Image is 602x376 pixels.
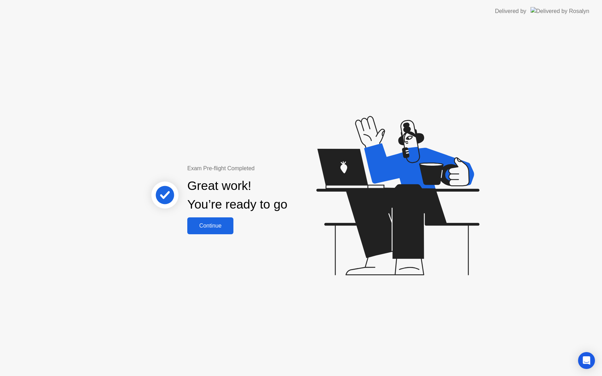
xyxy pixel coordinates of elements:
[531,7,589,15] img: Delivered by Rosalyn
[495,7,526,15] div: Delivered by
[189,223,231,229] div: Continue
[578,352,595,369] div: Open Intercom Messenger
[187,217,233,234] button: Continue
[187,164,333,173] div: Exam Pre-flight Completed
[187,177,287,214] div: Great work! You’re ready to go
